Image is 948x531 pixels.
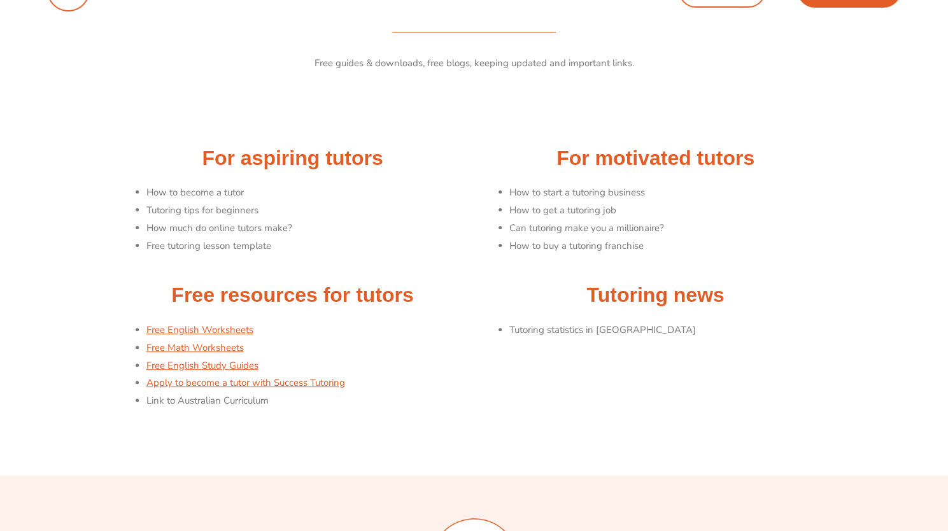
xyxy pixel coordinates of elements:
li: How much do online tutors make? [146,220,468,237]
li: Tutoring tips for beginners [146,202,468,220]
a: Free Math Worksheets [146,341,244,354]
li: How to become a tutor [146,184,468,202]
a: Free English Worksheets [146,323,253,336]
a: Apply to become a tutor with Success Tutoring [146,376,345,389]
li: Link to Australian Curriculum [146,392,468,410]
h2: For motivated tutors [481,145,831,172]
li: Tutoring statistics in [GEOGRAPHIC_DATA] [509,322,831,339]
li: How to get a tutoring job [509,202,831,220]
li: How to start a tutoring business [509,184,831,202]
a: Free English Study Guides [146,359,258,372]
h2: For aspiring tutors [118,145,468,172]
li: How to buy a tutoring franchise [509,237,831,255]
li: Free tutoring lesson template [146,237,468,255]
h2: Free resources for tutors [118,282,468,309]
p: Free guides & downloads, free blogs, keeping updated and important links. [118,55,831,73]
li: Can tutoring make you a millionaire? [509,220,831,237]
iframe: Chat Widget [736,387,948,531]
h2: Tutoring news [481,282,831,309]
